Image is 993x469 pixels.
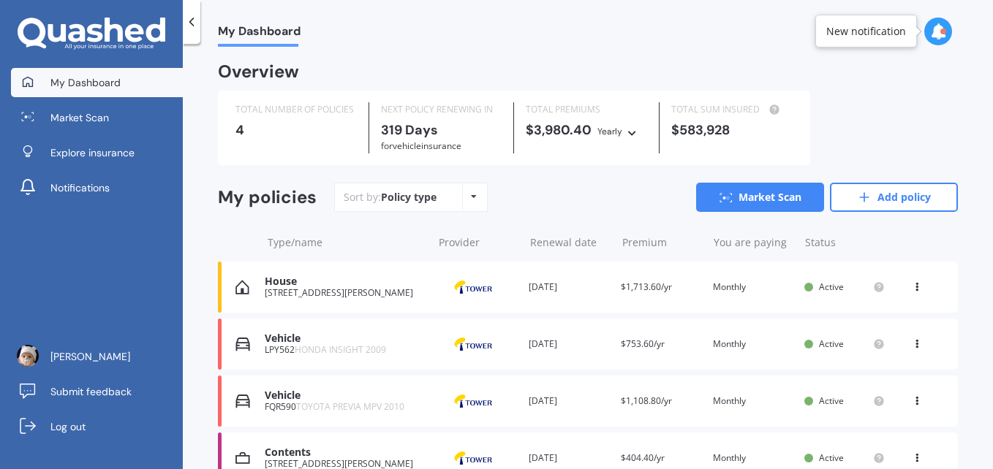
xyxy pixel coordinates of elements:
div: Provider [439,235,518,250]
span: HONDA INSIGHT 2009 [295,343,386,356]
div: Vehicle [265,332,425,345]
div: My policies [218,187,317,208]
div: Monthly [713,451,793,465]
a: My Dashboard [11,68,183,97]
div: $583,928 [671,123,793,137]
span: for Vehicle insurance [381,140,461,152]
div: [DATE] [529,280,609,294]
span: Notifications [50,180,110,195]
div: NEXT POLICY RENEWING IN [381,102,502,117]
div: [DATE] [529,394,609,408]
div: [DATE] [529,337,609,351]
div: New notification [826,24,906,39]
div: [STREET_ADDRESS][PERSON_NAME] [265,459,425,469]
span: Submit feedback [50,384,132,399]
div: [DATE] [529,451,609,465]
a: Notifications [11,173,183,202]
span: Active [819,451,844,464]
div: Renewal date [530,235,610,250]
span: $753.60/yr [621,338,665,350]
div: TOTAL PREMIUMS [526,102,647,117]
div: Status [805,235,885,250]
span: $1,713.60/yr [621,281,672,293]
div: Yearly [597,124,622,139]
div: $3,980.40 [526,123,647,139]
img: Vehicle [235,394,250,408]
div: [STREET_ADDRESS][PERSON_NAME] [265,288,425,298]
b: 319 Days [381,121,438,139]
div: Type/name [268,235,427,250]
div: Contents [265,446,425,459]
a: Market Scan [11,103,183,132]
a: [PERSON_NAME] [11,342,183,371]
a: Market Scan [696,183,824,212]
div: Monthly [713,337,793,351]
span: $404.40/yr [621,451,665,464]
div: FQR590 [265,402,425,412]
div: 4 [235,123,357,137]
div: Policy type [381,190,437,205]
img: Vehicle [235,337,250,351]
span: Explore insurance [50,145,135,160]
img: ACg8ocIMWztrob0rmlsEjpXpAc1h7XTuAXUJ3Pzf6MacZXVu6RYafsoA=s96-c [17,345,39,367]
div: Sort by: [344,190,437,205]
div: Monthly [713,280,793,294]
span: My Dashboard [218,24,301,44]
a: Log out [11,412,183,441]
span: [PERSON_NAME] [50,349,130,364]
div: Overview [218,64,299,79]
span: $1,108.80/yr [621,394,672,407]
span: Active [819,338,844,350]
a: Add policy [830,183,958,212]
img: Tower [437,273,510,301]
span: TOYOTA PREVIA MPV 2010 [296,400,404,413]
span: Market Scan [50,110,109,125]
img: Tower [437,330,510,358]
div: Vehicle [265,389,425,402]
span: Log out [50,419,86,434]
div: Monthly [713,394,793,408]
div: TOTAL SUM INSURED [671,102,793,117]
span: Active [819,281,844,293]
span: Active [819,394,844,407]
img: Tower [437,387,510,415]
a: Submit feedback [11,377,183,406]
div: House [265,275,425,288]
div: You are paying [714,235,793,250]
div: LPY562 [265,345,425,355]
div: Premium [622,235,702,250]
img: Contents [235,451,250,465]
img: House [235,280,249,294]
a: Explore insurance [11,138,183,167]
span: My Dashboard [50,75,121,90]
div: TOTAL NUMBER OF POLICIES [235,102,357,117]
